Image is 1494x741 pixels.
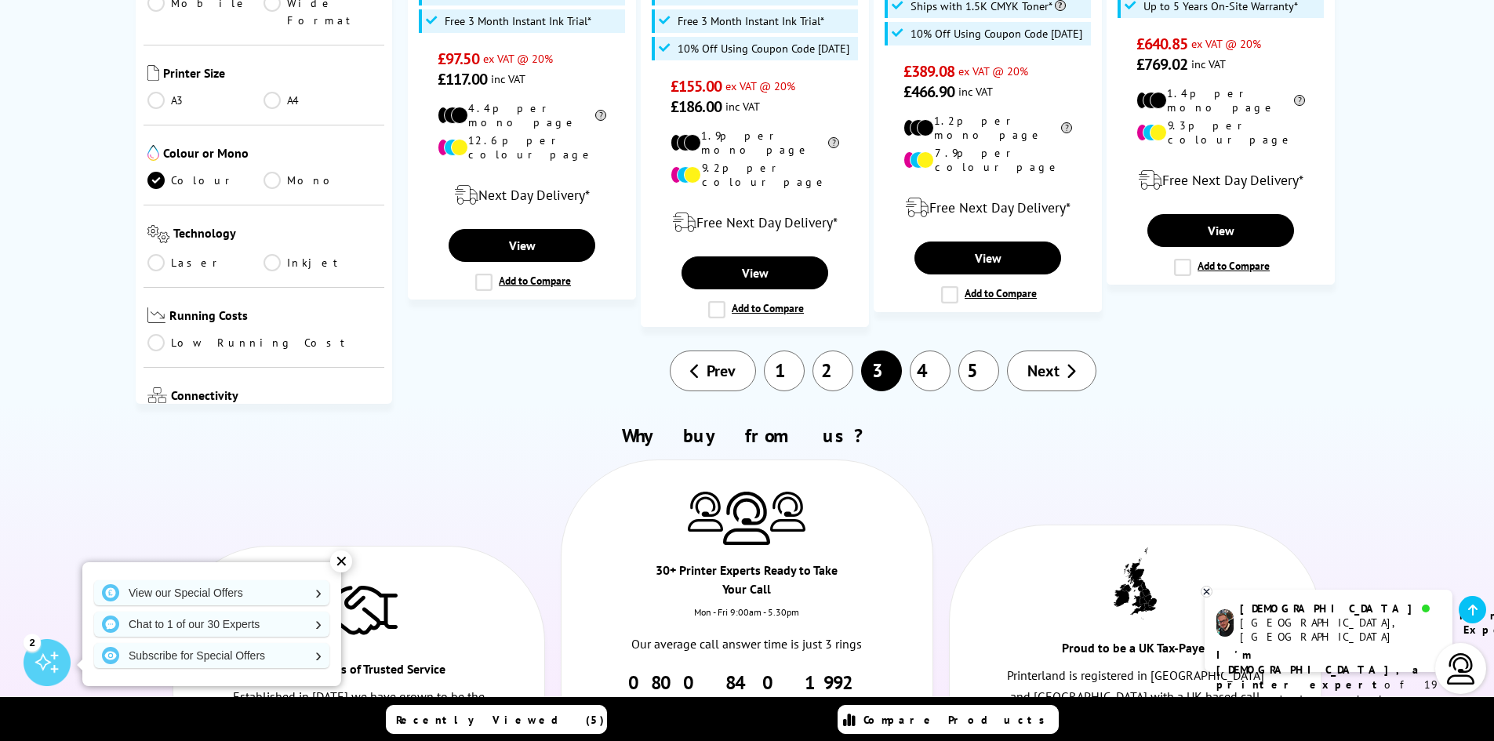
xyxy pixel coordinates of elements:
[670,351,756,391] a: Prev
[449,229,594,262] a: View
[147,254,264,271] a: Laser
[163,65,381,84] span: Printer Size
[1216,648,1441,737] p: of 19 years! I can help you choose the right product
[723,492,770,546] img: Printer Experts
[147,92,264,109] a: A3
[438,133,606,162] li: 12.6p per colour page
[438,49,479,69] span: £97.50
[903,146,1072,174] li: 7.9p per colour page
[163,145,381,164] span: Colour or Mono
[491,71,525,86] span: inc VAT
[725,78,795,93] span: ex VAT @ 20%
[173,225,380,246] span: Technology
[1042,638,1228,665] div: Proud to be a UK Tax-Payer
[958,64,1028,78] span: ex VAT @ 20%
[1114,547,1157,619] img: UK tax payer
[475,274,571,291] label: Add to Compare
[1445,653,1477,685] img: user-headset-light.svg
[617,634,877,655] p: Our average call answer time is just 3 rings
[1027,361,1060,381] span: Next
[147,307,166,324] img: Running Costs
[671,161,839,189] li: 9.2p per colour page
[445,15,591,27] span: Free 3 Month Instant Ink Trial*
[1191,56,1226,71] span: inc VAT
[94,643,329,668] a: Subscribe for Special Offers
[725,99,760,114] span: inc VAT
[628,670,866,695] a: 0800 840 1992
[903,61,954,82] span: £389.08
[863,713,1053,727] span: Compare Products
[682,256,827,289] a: View
[1136,118,1305,147] li: 9.3p per colour page
[1216,648,1423,692] b: I'm [DEMOGRAPHIC_DATA], a printer expert
[171,387,381,406] span: Connectivity
[812,351,853,391] a: 2
[94,580,329,605] a: View our Special Offers
[264,172,380,189] a: Mono
[330,550,352,572] div: ✕
[654,561,840,606] div: 30+ Printer Experts Ready to Take Your Call
[914,242,1060,274] a: View
[264,92,380,109] a: A4
[1191,36,1261,51] span: ex VAT @ 20%
[958,351,999,391] a: 5
[903,82,954,102] span: £466.90
[911,27,1082,40] span: 10% Off Using Coupon Code [DATE]
[562,606,932,634] div: Mon - Fri 9:00am - 5.30pm
[94,612,329,637] a: Chat to 1 of our 30 Experts
[264,254,380,271] a: Inkjet
[483,51,553,66] span: ex VAT @ 20%
[671,129,839,157] li: 1.9p per mono page
[147,172,264,189] a: Colour
[678,42,849,55] span: 10% Off Using Coupon Code [DATE]
[1216,609,1234,637] img: chris-livechat.png
[147,145,159,161] img: Colour or Mono
[910,351,951,391] a: 4
[1174,259,1270,276] label: Add to Compare
[649,201,860,245] div: modal_delivery
[147,65,159,81] img: Printer Size
[958,84,993,99] span: inc VAT
[1147,214,1293,247] a: View
[416,173,627,217] div: modal_delivery
[147,334,381,351] a: Low Running Cost
[438,69,487,89] span: £117.00
[386,705,607,734] a: Recently Viewed (5)
[1136,54,1187,74] span: £769.02
[708,301,804,318] label: Add to Compare
[1136,86,1305,114] li: 1.4p per mono page
[169,307,380,327] span: Running Costs
[671,96,722,117] span: £186.00
[1136,34,1187,54] span: £640.85
[838,705,1059,734] a: Compare Products
[147,387,167,403] img: Connectivity
[24,634,41,651] div: 2
[764,351,805,391] a: 1
[882,186,1093,230] div: modal_delivery
[438,101,606,129] li: 4.4p per mono page
[671,76,722,96] span: £155.00
[1007,351,1096,391] a: Next
[1240,616,1440,644] div: [GEOGRAPHIC_DATA], [GEOGRAPHIC_DATA]
[396,713,605,727] span: Recently Viewed (5)
[770,492,805,532] img: Printer Experts
[147,225,170,243] img: Technology
[678,15,824,27] span: Free 3 Month Instant Ink Trial*
[707,361,736,381] span: Prev
[165,423,1330,448] h2: Why buy from us?
[688,492,723,532] img: Printer Experts
[1115,158,1326,202] div: modal_delivery
[1240,601,1440,616] div: [DEMOGRAPHIC_DATA]
[903,114,1072,142] li: 1.2p per mono page
[941,286,1037,303] label: Add to Compare
[266,659,452,686] div: Over 30 Years of Trusted Service
[319,578,398,641] img: Trusted Service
